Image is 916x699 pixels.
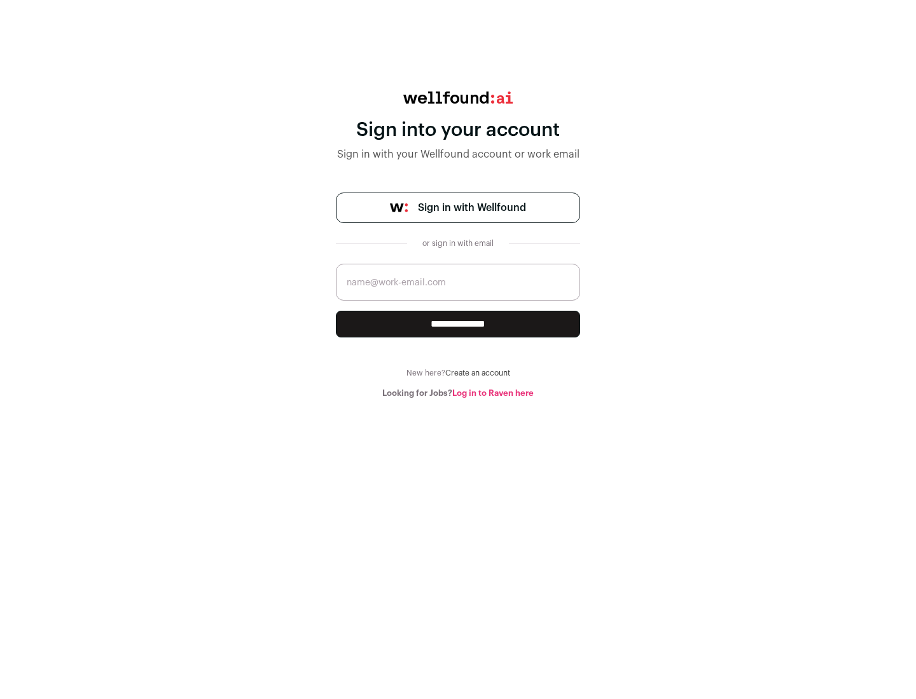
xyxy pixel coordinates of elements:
[336,147,580,162] div: Sign in with your Wellfound account or work email
[418,200,526,215] span: Sign in with Wellfound
[403,92,513,104] img: wellfound:ai
[336,193,580,223] a: Sign in with Wellfound
[417,238,499,248] div: or sign in with email
[336,368,580,378] div: New here?
[390,203,408,212] img: wellfound-symbol-flush-black-fb3c872781a75f747ccb3a119075da62bfe97bd399995f84a933054e44a575c4.png
[336,388,580,398] div: Looking for Jobs?
[336,119,580,142] div: Sign into your account
[336,264,580,301] input: name@work-email.com
[445,369,510,377] a: Create an account
[452,389,534,397] a: Log in to Raven here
